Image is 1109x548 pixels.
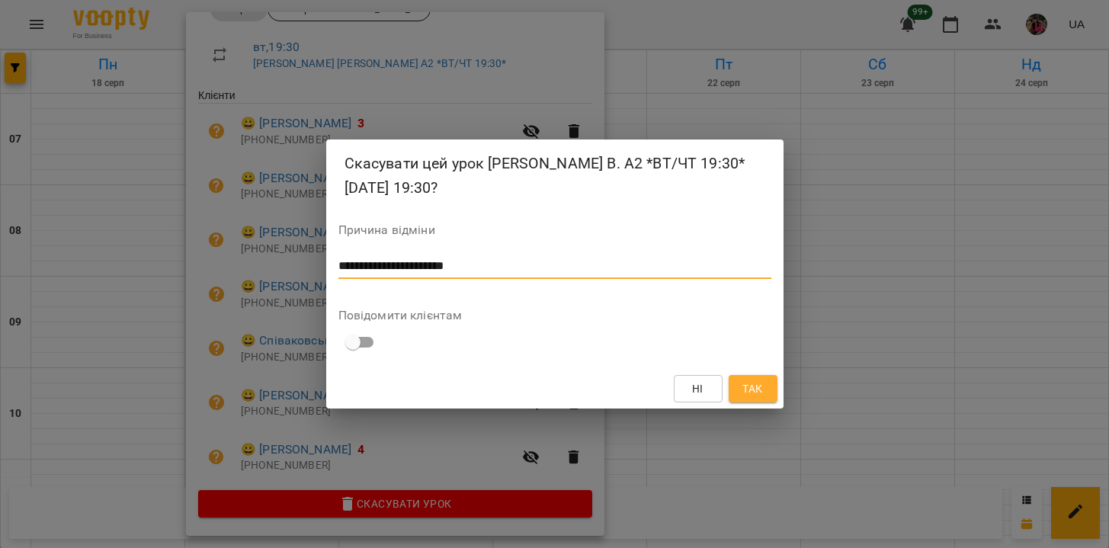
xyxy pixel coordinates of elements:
[338,224,771,236] label: Причина відміни
[345,152,765,200] h2: Скасувати цей урок [PERSON_NAME] В. А2 *ВТ/ЧТ 19:30* [DATE] 19:30?
[674,375,723,402] button: Ні
[338,309,771,322] label: Повідомити клієнтам
[742,380,762,398] span: Так
[692,380,704,398] span: Ні
[729,375,777,402] button: Так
